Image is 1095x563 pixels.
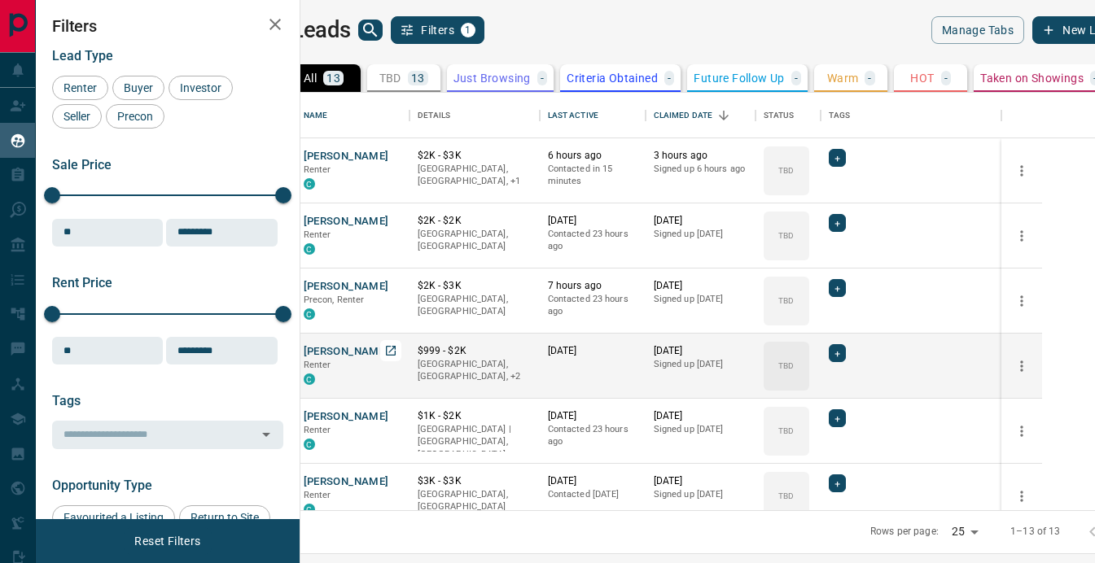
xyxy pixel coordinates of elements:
[829,93,851,138] div: Tags
[418,228,532,253] p: [GEOGRAPHIC_DATA], [GEOGRAPHIC_DATA]
[418,163,532,188] p: Toronto
[654,293,747,306] p: Signed up [DATE]
[304,295,365,305] span: Precon, Renter
[304,164,331,175] span: Renter
[654,214,747,228] p: [DATE]
[646,93,756,138] div: Claimed Date
[174,81,227,94] span: Investor
[778,229,794,242] p: TBD
[654,149,747,163] p: 3 hours ago
[304,360,331,370] span: Renter
[931,16,1024,44] button: Manage Tabs
[304,373,315,385] div: condos.ca
[541,72,544,84] p: -
[462,24,474,36] span: 1
[124,527,211,555] button: Reset Filters
[304,439,315,450] div: condos.ca
[52,48,113,63] span: Lead Type
[827,72,859,84] p: Warm
[548,93,598,138] div: Last Active
[410,93,540,138] div: Details
[304,279,389,295] button: [PERSON_NAME]
[58,511,169,524] span: Favourited a Listing
[304,474,389,490] button: [PERSON_NAME]
[654,409,747,423] p: [DATE]
[829,474,846,492] div: +
[834,215,840,231] span: +
[304,490,331,500] span: Renter
[980,72,1084,84] p: Taken on Showings
[1010,289,1034,313] button: more
[453,72,531,84] p: Just Browsing
[870,525,939,539] p: Rows per page:
[358,20,383,41] button: search button
[1010,354,1034,378] button: more
[418,409,532,423] p: $1K - $2K
[304,72,317,84] p: All
[52,393,81,408] span: Tags
[795,72,798,84] p: -
[52,275,112,290] span: Rent Price
[712,104,735,127] button: Sort
[829,279,846,297] div: +
[304,214,389,229] button: [PERSON_NAME]
[654,163,747,176] p: Signed up 6 hours ago
[304,243,315,255] div: condos.ca
[257,17,351,43] h1: My Leads
[654,228,747,241] p: Signed up [DATE]
[418,279,532,293] p: $2K - $3K
[834,280,840,296] span: +
[304,93,328,138] div: Name
[418,488,532,513] p: [GEOGRAPHIC_DATA], [GEOGRAPHIC_DATA]
[112,110,159,123] span: Precon
[179,505,270,530] div: Return to Site
[540,93,646,138] div: Last Active
[296,93,410,138] div: Name
[548,149,637,163] p: 6 hours ago
[118,81,159,94] span: Buyer
[380,340,401,361] a: Open in New Tab
[654,423,747,436] p: Signed up [DATE]
[548,344,637,358] p: [DATE]
[548,474,637,488] p: [DATE]
[834,150,840,166] span: +
[52,505,175,530] div: Favourited a Listing
[654,279,747,293] p: [DATE]
[694,72,784,84] p: Future Follow Up
[654,358,747,371] p: Signed up [DATE]
[654,344,747,358] p: [DATE]
[304,409,389,425] button: [PERSON_NAME]
[1010,159,1034,183] button: more
[418,293,532,318] p: [GEOGRAPHIC_DATA], [GEOGRAPHIC_DATA]
[58,110,96,123] span: Seller
[304,425,331,435] span: Renter
[910,72,934,84] p: HOT
[834,345,840,361] span: +
[821,93,1001,138] div: Tags
[106,104,164,129] div: Precon
[304,149,389,164] button: [PERSON_NAME]
[829,214,846,232] div: +
[58,81,103,94] span: Renter
[326,72,340,84] p: 13
[304,504,315,515] div: condos.ca
[112,76,164,100] div: Buyer
[418,358,532,383] p: Midtown | Central, Toronto
[52,16,283,36] h2: Filters
[304,178,315,190] div: condos.ca
[548,409,637,423] p: [DATE]
[654,488,747,501] p: Signed up [DATE]
[668,72,671,84] p: -
[548,279,637,293] p: 7 hours ago
[834,410,840,426] span: +
[654,93,713,138] div: Claimed Date
[418,344,532,358] p: $999 - $2K
[255,423,278,446] button: Open
[764,93,795,138] div: Status
[1010,224,1034,248] button: more
[418,214,532,228] p: $2K - $2K
[829,149,846,167] div: +
[379,72,401,84] p: TBD
[778,425,794,437] p: TBD
[945,520,984,543] div: 25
